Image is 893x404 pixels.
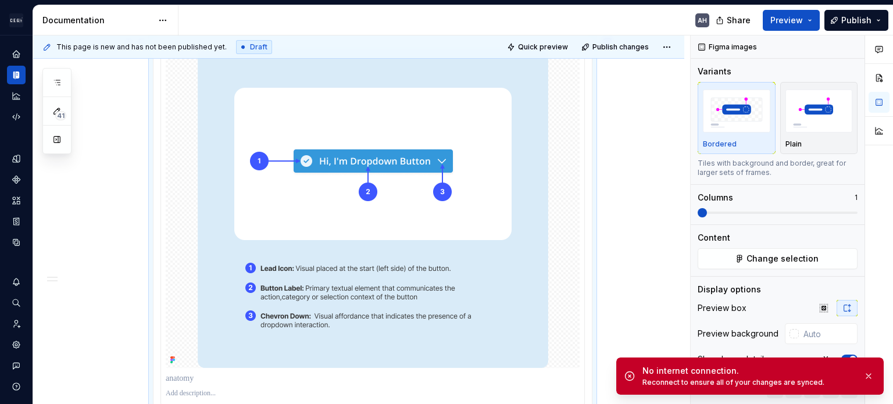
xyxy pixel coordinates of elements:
p: 1 [855,193,858,202]
div: Columns [698,192,733,203]
button: Preview [763,10,820,31]
span: Publish [841,15,871,26]
a: Home [7,45,26,63]
a: Documentation [7,66,26,84]
a: Data sources [7,233,26,252]
img: placeholder [785,90,853,132]
button: Search ⌘K [7,294,26,312]
div: Content [698,232,730,244]
input: Auto [799,323,858,344]
button: Quick preview [503,39,573,55]
button: Change selection [698,248,858,269]
a: Analytics [7,87,26,105]
span: Preview [770,15,803,26]
div: Preview background [698,328,778,339]
div: Reconnect to ensure all of your changes are synced. [642,378,854,387]
div: Variants [698,66,731,77]
div: Tiles with background and border, great for larger sets of frames. [698,159,858,177]
span: Quick preview [518,42,568,52]
a: Assets [7,191,26,210]
div: Preview box [698,302,746,314]
p: Bordered [703,140,737,149]
span: Publish changes [592,42,649,52]
span: Share [727,15,751,26]
span: 41 [55,111,66,120]
button: Notifications [7,273,26,291]
button: placeholderBordered [698,82,776,154]
a: Storybook stories [7,212,26,231]
div: Display options [698,284,761,295]
button: Publish changes [578,39,654,55]
span: Draft [250,42,267,52]
button: Contact support [7,356,26,375]
div: Documentation [42,15,152,26]
p: Plain [785,140,802,149]
button: Share [710,10,758,31]
a: Settings [7,335,26,354]
a: Code automation [7,108,26,126]
button: Publish [824,10,888,31]
img: placeholder [703,90,770,132]
img: 572984b3-56a8-419d-98bc-7b186c70b928.png [9,13,23,27]
span: This page is new and has not been published yet. [56,42,227,52]
button: placeholderPlain [780,82,858,154]
div: AH [698,16,707,25]
div: No internet connection. [642,365,854,377]
a: Components [7,170,26,189]
span: Change selection [746,253,819,264]
a: Invite team [7,314,26,333]
a: Design tokens [7,149,26,168]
